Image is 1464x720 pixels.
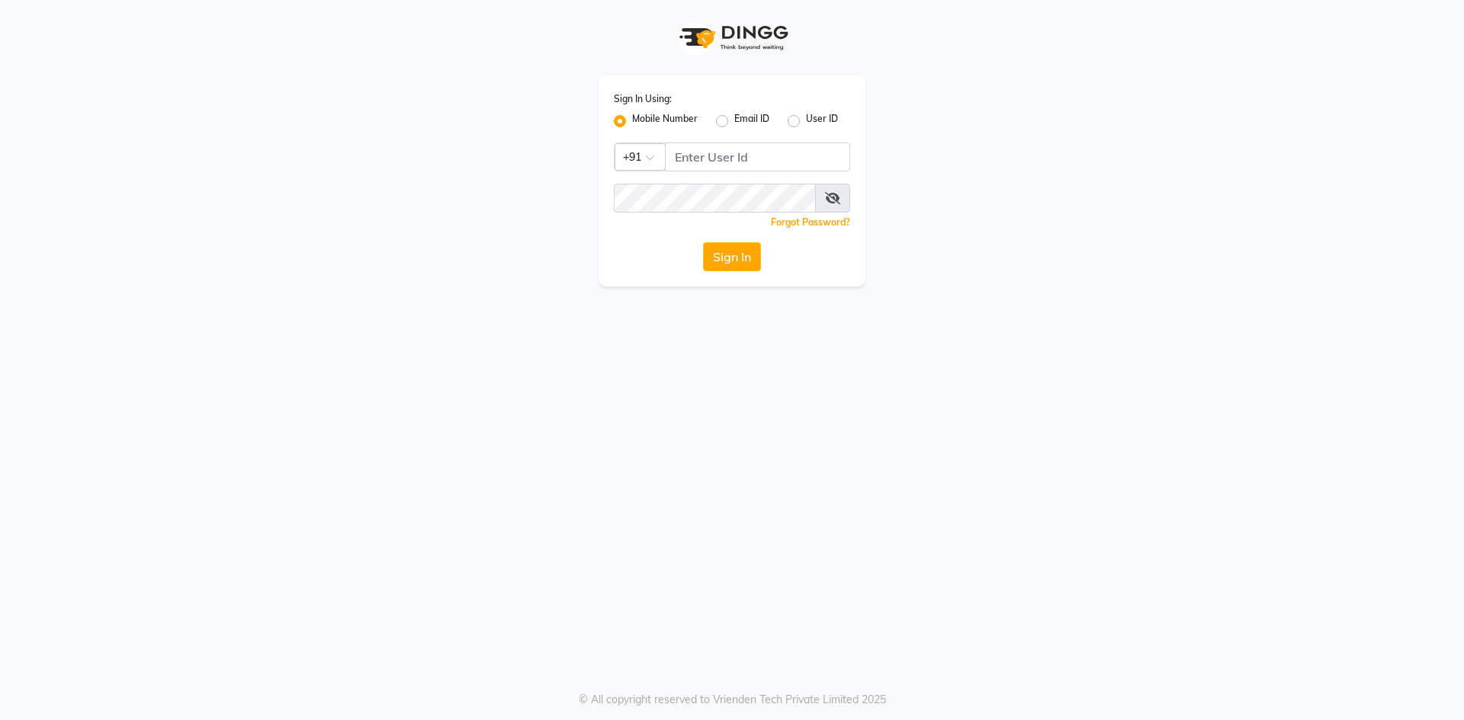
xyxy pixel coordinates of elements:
input: Username [665,142,850,171]
label: Sign In Using: [614,92,672,106]
input: Username [614,184,816,213]
button: Sign In [703,242,761,271]
label: Email ID [734,112,769,130]
a: Forgot Password? [771,216,850,228]
label: Mobile Number [632,112,698,130]
label: User ID [806,112,838,130]
img: logo1.svg [671,15,793,60]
